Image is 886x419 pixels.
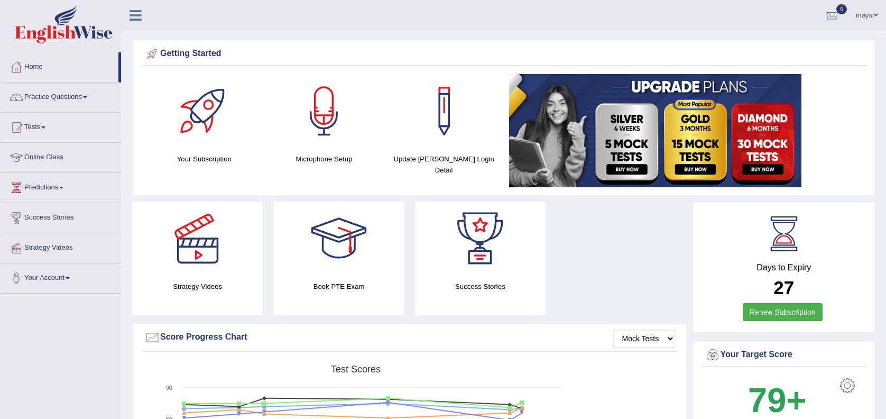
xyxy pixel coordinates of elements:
[1,173,121,199] a: Predictions
[273,281,404,292] h4: Book PTE Exam
[1,52,118,79] a: Home
[150,153,259,165] h4: Your Subscription
[166,385,172,391] text: 90
[743,303,823,321] a: Renew Subscription
[1,143,121,169] a: Online Class
[509,74,801,187] img: small5.jpg
[1,113,121,139] a: Tests
[773,277,794,298] b: 27
[331,364,381,375] tspan: Test scores
[1,203,121,230] a: Success Stories
[144,330,675,345] div: Score Progress Chart
[132,281,263,292] h4: Strategy Videos
[836,4,847,14] span: 6
[705,263,864,272] h4: Days to Expiry
[1,263,121,290] a: Your Account
[1,83,121,109] a: Practice Questions
[389,153,499,176] h4: Update [PERSON_NAME] Login Detail
[705,347,864,363] div: Your Target Score
[415,281,546,292] h4: Success Stories
[270,153,379,165] h4: Microphone Setup
[1,233,121,260] a: Strategy Videos
[144,46,863,62] div: Getting Started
